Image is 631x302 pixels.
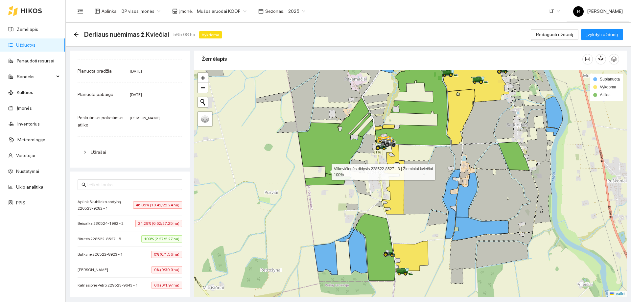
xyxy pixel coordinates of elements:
span: 24.29% (6.62/27.25 ha) [135,220,182,227]
a: Nustatymai [16,169,39,174]
span: Vykdoma [199,31,222,38]
a: Inventorius [17,121,40,127]
a: Įmonės [17,105,32,111]
a: Ūkio analitika [16,184,43,190]
span: Atlikta [600,93,611,97]
a: Žemėlapis [17,27,38,32]
span: Redaguoti užduotį [536,31,573,38]
span: arrow-left [74,32,79,37]
span: 0% (0/30.9 ha) [152,266,182,273]
span: Planuota pradžia [78,68,112,74]
span: Aplink Skublicko sodybą 226523-9282 - 1 [78,198,133,212]
span: Užrašai [91,150,106,155]
span: shop [172,9,177,14]
a: PPIS [16,200,25,205]
span: BP visos įmonės [122,6,160,16]
a: Redaguoti užduotį [531,32,578,37]
span: Suplanuota [600,77,620,81]
a: Kultūros [17,90,33,95]
span: 100% (2.27/2.27 ha) [141,235,182,243]
button: Įvykdyti užduotį [581,29,623,40]
span: Paskutinius pakeitimus atliko [78,115,124,128]
span: [PERSON_NAME] [573,9,623,14]
span: R [577,6,580,17]
button: Initiate a new search [198,97,208,107]
div: Atgal [74,32,79,37]
span: 0% (0/1.56 ha) [151,251,182,258]
span: + [201,74,205,82]
span: − [201,83,205,92]
a: Leaflet [610,291,625,296]
a: Zoom in [198,73,208,83]
span: menu-fold [77,8,83,14]
span: Mūšos aruodai KOOP [197,6,246,16]
span: column-width [583,57,593,62]
a: Layers [198,112,212,126]
a: Vartotojai [16,153,35,158]
span: Kalnas prie Petro 229523-9643 - 1 [78,282,141,289]
button: menu-fold [74,5,87,18]
button: column-width [582,54,593,64]
span: [DATE] [130,69,142,74]
span: right [83,150,87,154]
span: 0% (0/1.97 ha) [152,282,182,289]
span: 46.85% (10.42/22.24 ha) [133,201,182,209]
span: 565.08 ha [173,31,195,38]
span: calendar [258,9,264,14]
span: Butkynė 226522-8923 - 1 [78,251,126,258]
span: Birutės 228522-8527 - 5 [78,236,125,242]
span: LT [549,6,560,16]
span: Planuota pabaiga [78,92,113,97]
span: Aplinka : [102,8,118,15]
span: Beicalka 230524-1982 - 2 [78,220,127,227]
span: Įvykdyti užduotį [586,31,618,38]
input: Ieškoti lauko [87,181,178,188]
span: 2025 [288,6,305,16]
a: Zoom out [198,83,208,93]
span: Sezonas : [265,8,284,15]
span: [PERSON_NAME] [130,116,160,120]
span: layout [95,9,100,14]
button: Redaguoti užduotį [531,29,578,40]
a: Meteorologija [17,137,45,142]
span: search [82,182,86,187]
span: Derliaus nuėmimas ž.Kviečiai [84,29,169,40]
span: Vykdoma [600,85,616,89]
a: Panaudoti resursai [17,58,54,63]
a: Užduotys [16,42,35,48]
span: [PERSON_NAME] [78,267,111,273]
span: [DATE] [130,92,142,97]
div: Žemėlapis [202,50,582,68]
span: Įmonė : [179,8,193,15]
div: Užrašai [78,145,182,160]
span: Sandėlis [17,70,54,83]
